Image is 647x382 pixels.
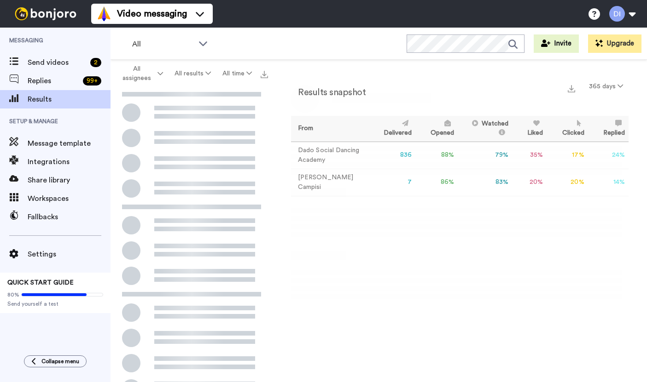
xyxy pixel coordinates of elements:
button: 365 days [583,78,629,95]
span: Settings [28,249,111,260]
img: bj-logo-header-white.svg [11,7,80,20]
td: 17 % [547,142,588,169]
th: From [291,116,368,142]
span: All assignees [118,64,156,83]
th: Clicked [547,116,588,142]
td: 88 % [415,142,458,169]
span: Integrations [28,156,111,167]
td: 24 % [588,142,629,169]
td: 836 [368,142,415,169]
img: export.svg [261,71,268,78]
span: Send yourself a test [7,300,103,308]
span: All [132,39,194,50]
td: 20 % [512,169,547,196]
span: Send videos [28,57,87,68]
th: Liked [512,116,547,142]
td: [PERSON_NAME] Campisi [291,169,368,196]
button: Export a summary of each team member’s results that match this filter now. [565,81,578,95]
span: 80% [7,291,19,298]
span: Video messaging [117,7,187,20]
div: 2 [90,58,101,67]
button: All time [217,65,258,82]
button: All assignees [112,61,169,86]
span: Message template [28,138,111,149]
th: Watched [458,116,512,142]
span: Collapse menu [41,358,79,365]
button: Upgrade [588,34,641,53]
button: Invite [534,34,579,53]
td: 7 [368,169,415,196]
td: 14 % [588,169,629,196]
span: Workspaces [28,193,111,204]
th: Delivered [368,116,415,142]
button: Collapse menu [24,355,87,367]
span: QUICK START GUIDE [7,279,74,286]
td: 79 % [458,142,512,169]
h2: Results snapshot [291,87,366,97]
td: Dado Social Dancing Academy [291,142,368,169]
span: Replies [28,75,79,86]
img: vm-color.svg [97,6,111,21]
span: Results [28,94,111,105]
button: Export all results that match these filters now. [258,67,271,80]
td: 86 % [415,169,458,196]
span: Fallbacks [28,211,111,222]
td: 83 % [458,169,512,196]
img: export.svg [568,85,575,92]
th: Replied [588,116,629,142]
span: Share library [28,175,111,186]
td: 20 % [547,169,588,196]
div: 99 + [83,76,101,86]
th: Opened [415,116,458,142]
button: All results [169,65,216,82]
td: 35 % [512,142,547,169]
